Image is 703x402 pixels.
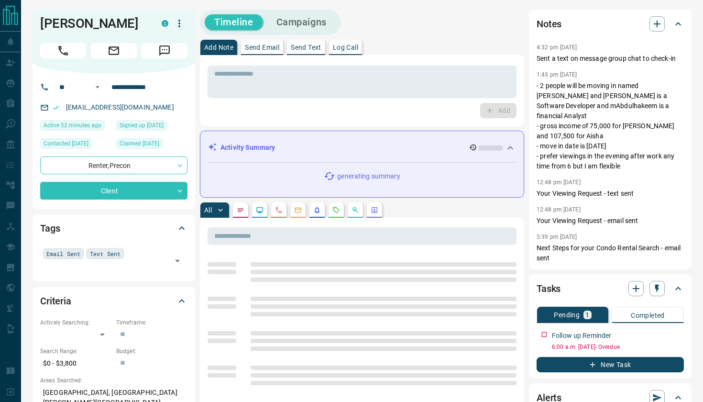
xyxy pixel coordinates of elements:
[116,120,187,134] div: Thu Jul 20 2023
[40,376,187,385] p: Areas Searched:
[245,44,279,51] p: Send Email
[237,206,244,214] svg: Notes
[116,138,187,152] div: Sat Dec 09 2023
[537,12,684,35] div: Notes
[40,290,187,313] div: Criteria
[537,16,561,32] h2: Notes
[537,206,581,213] p: 12:48 pm [DATE]
[162,20,168,27] div: condos.ca
[46,249,80,258] span: Email Sent
[120,139,159,148] span: Claimed [DATE]
[294,206,302,214] svg: Emails
[44,139,88,148] span: Contacted [DATE]
[537,281,560,296] h2: Tasks
[537,277,684,300] div: Tasks
[40,221,60,236] h2: Tags
[40,356,111,371] p: $0 - $3,800
[631,312,665,319] p: Completed
[537,243,684,263] p: Next Steps for your Condo Rental Search - email sent
[220,143,275,153] p: Activity Summary
[53,104,59,111] svg: Email Verified
[333,44,358,51] p: Log Call
[40,293,71,309] h2: Criteria
[40,120,111,134] div: Tue Sep 16 2025
[313,206,321,214] svg: Listing Alerts
[554,312,580,318] p: Pending
[552,343,684,351] p: 6:00 a.m. [DATE] - Overdue
[40,156,187,174] div: Renter , Precon
[116,347,187,356] p: Budget:
[120,121,164,130] span: Signed up [DATE]
[171,254,184,268] button: Open
[116,318,187,327] p: Timeframe:
[537,71,577,78] p: 1:43 pm [DATE]
[205,14,263,30] button: Timeline
[90,249,121,258] span: Text Sent
[537,81,684,171] p: - 2 people will be moving in named [PERSON_NAME] and [PERSON_NAME] is a Software Developer and mA...
[66,103,174,111] a: [EMAIL_ADDRESS][DOMAIN_NAME]
[537,234,577,240] p: 5:39 pm [DATE]
[204,44,233,51] p: Add Note
[537,189,684,199] p: Your Viewing Request - text sent
[585,312,589,318] p: 1
[537,44,577,51] p: 4:32 pm [DATE]
[92,81,103,93] button: Open
[371,206,378,214] svg: Agent Actions
[40,43,86,58] span: Call
[40,16,147,31] h1: [PERSON_NAME]
[40,217,187,240] div: Tags
[351,206,359,214] svg: Opportunities
[275,206,283,214] svg: Calls
[337,171,400,181] p: generating summary
[256,206,264,214] svg: Lead Browsing Activity
[91,43,137,58] span: Email
[40,347,111,356] p: Search Range:
[40,182,187,200] div: Client
[267,14,336,30] button: Campaigns
[40,138,111,152] div: Wed Aug 13 2025
[537,179,581,186] p: 12:48 pm [DATE]
[537,54,684,64] p: Sent a text on message group chat to check-in
[291,44,321,51] p: Send Text
[208,139,516,156] div: Activity Summary
[44,121,101,130] span: Active 52 minutes ago
[537,216,684,226] p: Your Viewing Request - email sent
[204,207,212,213] p: All
[142,43,187,58] span: Message
[40,318,111,327] p: Actively Searching:
[332,206,340,214] svg: Requests
[552,331,611,341] p: Follow up Reminder
[537,357,684,372] button: New Task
